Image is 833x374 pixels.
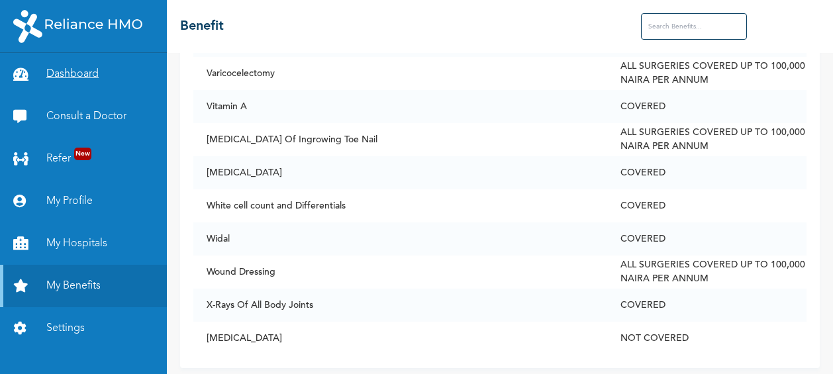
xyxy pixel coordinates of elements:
td: ALL SURGERIES COVERED UP TO 100,000 NAIRA PER ANNUM [607,256,807,289]
td: COVERED [607,156,807,189]
td: COVERED [607,90,807,123]
td: NOT COVERED [607,322,807,355]
td: [MEDICAL_DATA] [193,156,608,189]
td: Wound Dressing [193,256,608,289]
input: Search Benefits... [641,13,747,40]
td: Varicocelectomy [193,57,608,90]
td: COVERED [607,189,807,222]
td: White cell count and Differentials [193,189,608,222]
td: ALL SURGERIES COVERED UP TO 100,000 NAIRA PER ANNUM [607,57,807,90]
td: [MEDICAL_DATA] [193,322,608,355]
td: [MEDICAL_DATA] Of Ingrowing Toe Nail [193,123,608,156]
td: COVERED [607,222,807,256]
td: Widal [193,222,608,256]
td: Vitamin A [193,90,608,123]
td: ALL SURGERIES COVERED UP TO 100,000 NAIRA PER ANNUM [607,123,807,156]
img: RelianceHMO's Logo [13,10,142,43]
td: COVERED [607,289,807,322]
td: X-Rays Of All Body Joints [193,289,608,322]
span: New [74,148,91,160]
h2: Benefit [180,17,224,36]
